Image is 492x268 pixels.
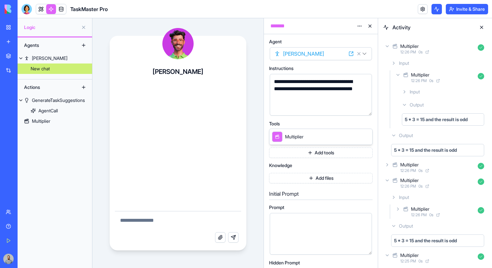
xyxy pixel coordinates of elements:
span: Instructions [269,66,294,71]
img: logo [5,5,45,14]
div: [PERSON_NAME] [32,55,67,62]
span: Agent [269,39,282,44]
span: Output [399,223,413,229]
div: AgentCall [38,107,58,114]
div: GenerateTaskSuggestions [32,97,85,104]
span: Prompt [269,205,284,210]
span: Activity [392,23,472,31]
div: Multiplier [400,177,419,184]
h5: Initial Prompt [269,190,373,198]
button: Invite & Share [446,4,488,14]
span: Output [399,132,413,139]
div: Multiplier [32,118,50,124]
button: Add files [269,173,373,183]
a: New chat [18,63,92,74]
div: Actions [21,82,73,92]
span: 12:26 PM [400,49,416,55]
span: 0 s [418,184,423,189]
span: Input [410,89,420,95]
span: 12:26 PM [411,212,427,218]
div: Multiplier [411,206,430,212]
h4: [PERSON_NAME] [153,67,203,76]
img: image_123650291_bsq8ao.jpg [3,254,14,264]
div: Multiplier [400,43,419,49]
a: Multiplier [18,116,92,126]
div: 5 * 3 = 15 and the result is odd [394,147,457,153]
span: 0 s [429,78,433,83]
span: Input [399,194,409,201]
div: Multiplier [400,252,419,259]
span: Multiplier [285,134,304,140]
span: TaskMaster Pro [70,5,108,13]
a: [PERSON_NAME] [18,53,92,63]
span: 0 s [418,49,423,55]
span: Hidden Prompt [269,261,300,265]
a: GenerateTaskSuggestions [18,95,92,106]
button: Add tools [269,148,373,158]
span: Logic [24,24,78,31]
span: 0 s [418,168,423,173]
span: 12:26 PM [400,168,416,173]
span: 12:26 PM [411,78,427,83]
a: AgentCall [18,106,92,116]
div: 5 * 3 = 15 and the result is odd [394,237,457,244]
span: 0 s [418,259,423,264]
span: 12:26 PM [400,184,416,189]
div: Multiplier [400,162,419,168]
div: New chat [31,65,50,72]
div: Agents [21,40,73,50]
div: 5 * 3 = 15 and the result is odd [405,116,468,123]
span: Output [410,102,424,108]
div: Multiplier [411,72,430,78]
span: 12:25 PM [400,259,416,264]
span: Knowledge [269,163,292,168]
span: Tools [269,121,280,126]
span: Input [399,60,409,66]
span: 0 s [429,212,433,218]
